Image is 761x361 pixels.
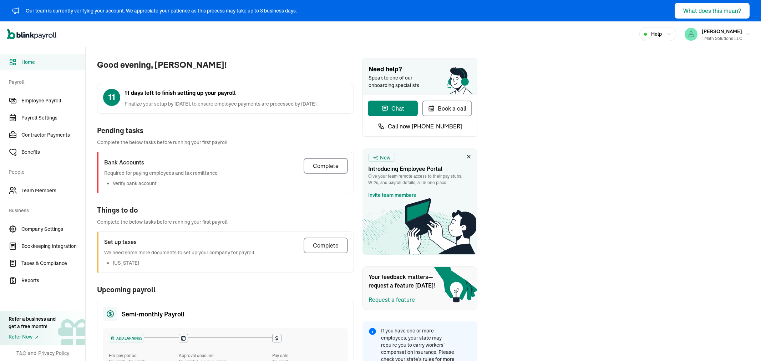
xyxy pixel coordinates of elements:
button: Help [639,27,676,41]
div: Book a call [428,104,466,113]
h3: Set up taxes [104,238,255,246]
div: Complete [313,241,339,250]
span: Need help? [369,65,471,74]
p: Give your team remote access to their pay stubs, W‑2s, and payroll details, all in one place. [368,173,472,186]
span: Employee Payroll [21,97,85,105]
span: Bookkeeping Integration [21,243,85,250]
div: Pending tasks [97,125,354,136]
div: ADD EARNINGS [109,334,144,342]
div: Refer a business and get a free month! [9,315,56,330]
span: Contractor Payments [21,131,85,139]
h3: Bank Accounts [104,158,218,167]
iframe: Chat Widget [643,284,761,361]
span: Payroll Settings [21,114,85,122]
span: Business [9,200,81,220]
li: [US_STATE] [113,259,255,267]
span: Good evening, [PERSON_NAME]! [97,59,354,71]
div: Chat [381,104,404,113]
span: 11 [108,91,115,104]
a: Invite team members [368,192,416,199]
span: Benefits [21,148,85,156]
span: Taxes & Compliance [21,260,85,267]
span: Finalize your setup by [DATE], to ensure employee payments are processed by [DATE]. [125,100,318,108]
span: [PERSON_NAME] [702,28,742,35]
div: Our team is currently verifying your account. We appreciate your patience as this process may tak... [26,7,297,15]
span: Semi-monthly Payroll [122,309,184,319]
a: Refer Now [9,333,56,341]
span: Privacy Policy [38,350,69,357]
h3: Introducing Employee Portal [368,164,472,173]
span: Complete the below tasks before running your first payroll [97,139,354,146]
span: Home [21,59,85,66]
span: Upcoming payroll [97,284,354,295]
span: Company Settings [21,225,85,233]
span: Help [651,30,662,38]
div: Approval deadline [179,352,269,359]
button: Chat [368,101,418,116]
li: Verify bank account [113,180,218,187]
span: Your feedback matters—request a feature [DATE]! [369,273,440,290]
button: Complete [304,158,348,174]
div: What does this mean? [683,6,741,15]
div: Complete [313,162,339,170]
button: Request a feature [369,295,415,304]
div: TMath Solutions LLC [702,35,742,42]
nav: Global [7,24,56,45]
div: Pay date [272,352,342,359]
button: What does this mean? [675,3,750,19]
span: 11 days left to finish setting up your payroll [125,89,318,97]
div: Things to do [97,205,354,215]
span: Complete the below tasks before running your first payroll [97,218,354,226]
span: Reports [21,277,85,284]
span: New [380,154,390,162]
button: Book a call [422,101,472,116]
button: [PERSON_NAME]TMath Solutions LLC [682,25,754,43]
span: T&C [16,350,26,357]
div: For pay period [109,352,179,359]
span: People [9,161,81,181]
span: Speak to one of our onboarding specialists [369,74,429,89]
span: Payroll [9,71,81,91]
button: Complete [304,238,348,253]
span: Call now: [PHONE_NUMBER] [388,122,462,131]
span: Team Members [21,187,85,194]
p: We need some more documents to set up your company for payroll. [104,249,255,256]
p: Required for paying employees and tax remittance [104,169,218,177]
